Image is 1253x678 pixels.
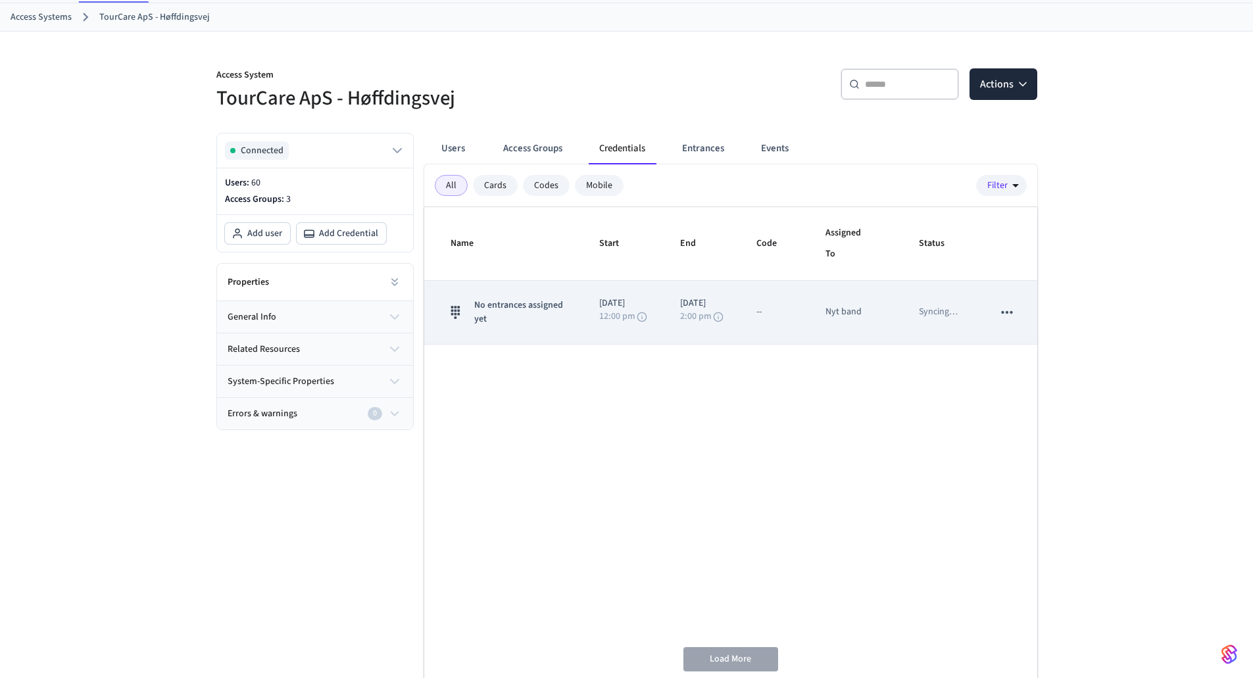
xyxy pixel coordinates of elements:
p: Syncing … [919,305,958,319]
button: Load More [683,647,778,671]
button: related resources [217,333,413,365]
div: All [435,175,468,196]
button: Access Groups [493,133,573,164]
p: [DATE] [680,297,725,310]
div: Cards [473,175,518,196]
span: Code [756,233,794,254]
p: Users: [225,176,405,190]
button: Entrances [672,133,735,164]
span: Assigned To [825,223,888,264]
button: Connected [225,141,405,160]
button: Add Credential [297,223,386,244]
span: End [680,233,713,254]
a: TourCare ApS - Høffdingsvej [99,11,210,24]
span: Errors & warnings [228,407,297,421]
span: system-specific properties [228,375,334,389]
span: Name [451,233,491,254]
span: Start [599,233,636,254]
h2: Properties [228,276,269,289]
span: related resources [228,343,300,356]
table: sticky table [424,207,1037,345]
div: Nyt band [825,305,862,319]
div: Mobile [575,175,624,196]
div: 0 [368,407,382,420]
h5: TourCare ApS - Høffdingsvej [216,85,619,112]
span: No entrances assigned yet [474,299,567,326]
span: Connected [241,144,283,157]
span: 3 [286,193,291,206]
a: Access Systems [11,11,72,24]
button: Events [750,133,799,164]
button: Filter [976,175,1027,196]
div: -- [756,305,762,319]
p: Access System [216,68,619,85]
button: Errors & warnings0 [217,398,413,429]
span: Status [919,233,962,254]
button: Add user [225,223,290,244]
button: Users [430,133,477,164]
div: Codes [523,175,570,196]
button: Credentials [589,133,656,164]
p: Access Groups: [225,193,405,206]
p: [DATE] [599,297,649,310]
span: 60 [251,176,260,189]
span: general info [228,310,276,324]
span: Load More [710,652,751,666]
p: 12:00 pm [599,312,635,321]
button: system-specific properties [217,366,413,397]
button: Actions [970,68,1037,100]
span: Add user [247,227,282,240]
p: 2:00 pm [680,312,712,321]
span: Add Credential [319,227,378,240]
button: general info [217,301,413,333]
img: SeamLogoGradient.69752ec5.svg [1221,644,1237,665]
